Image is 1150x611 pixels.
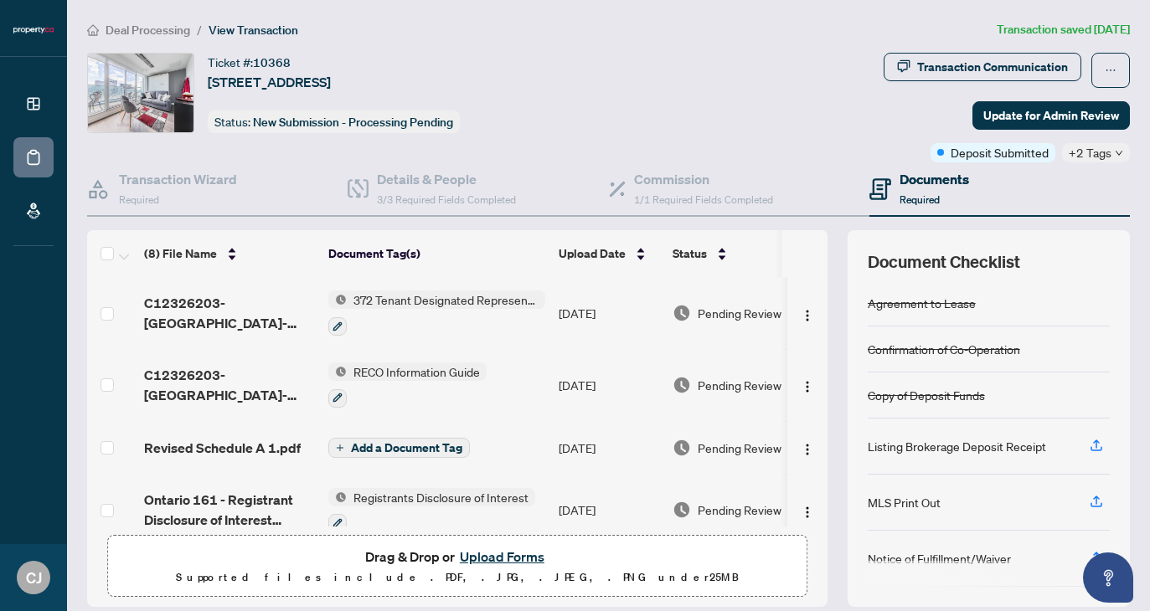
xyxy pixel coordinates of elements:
[144,244,217,263] span: (8) File Name
[698,304,781,322] span: Pending Review
[552,475,666,547] td: [DATE]
[794,372,821,398] button: Logo
[144,365,315,405] span: C12326203-[GEOGRAPHIC_DATA]-condo-lease-agreement-1755291082-31-43.pdf
[197,20,202,39] li: /
[900,169,969,189] h4: Documents
[119,169,237,189] h4: Transaction Wizard
[1115,149,1123,157] span: down
[328,438,470,458] button: Add a Document Tag
[328,362,347,381] img: Status Icon
[351,442,462,454] span: Add a Document Tag
[119,193,159,206] span: Required
[868,386,985,404] div: Copy of Deposit Funds
[253,115,453,130] span: New Submission - Processing Pending
[559,244,626,263] span: Upload Date
[801,506,814,519] img: Logo
[868,250,1020,274] span: Document Checklist
[208,110,460,133] div: Status:
[87,24,99,36] span: home
[634,193,773,206] span: 1/1 Required Fields Completed
[347,488,535,506] span: Registrants Disclosure of Interest
[794,300,821,326] button: Logo
[1083,552,1133,603] button: Open asap
[322,230,552,277] th: Document Tag(s)
[13,25,54,35] img: logo
[208,53,291,72] div: Ticket #:
[209,23,298,38] span: View Transaction
[347,290,545,309] span: 372 Tenant Designated Representation Agreement with Company Schedule A
[801,443,814,456] img: Logo
[868,437,1046,455] div: Listing Brokerage Deposit Receipt
[328,488,347,506] img: Status Icon
[698,501,781,519] span: Pending Review
[794,496,821,523] button: Logo
[552,277,666,349] td: [DATE]
[884,53,1081,81] button: Transaction Communication
[377,193,516,206] span: 3/3 Required Fields Completed
[365,546,549,567] span: Drag & Drop or
[972,101,1130,130] button: Update for Admin Review
[673,376,691,394] img: Document Status
[801,309,814,322] img: Logo
[673,304,691,322] img: Document Status
[106,23,190,38] span: Deal Processing
[137,230,322,277] th: (8) File Name
[868,493,941,511] div: MLS Print Out
[88,54,193,132] img: IMG-C12347705_1.jpg
[347,362,487,381] span: RECO Information Guide
[144,438,301,458] span: Revised Schedule A 1.pdf
[455,546,549,567] button: Upload Forms
[552,421,666,475] td: [DATE]
[801,380,814,393] img: Logo
[328,362,487,408] button: Status IconRECO Information Guide
[900,193,940,206] span: Required
[328,290,545,336] button: Status Icon372 Tenant Designated Representation Agreement with Company Schedule A
[983,102,1119,129] span: Update for Admin Review
[552,349,666,421] td: [DATE]
[868,294,976,312] div: Agreement to Lease
[868,549,1011,567] div: Notice of Fulfillment/Waiver
[698,439,781,457] span: Pending Review
[666,230,808,277] th: Status
[698,376,781,394] span: Pending Review
[26,566,42,589] span: CJ
[144,490,315,530] span: Ontario 161 - Registrant Disclosure of Interest Disposition of Property Signed 1 1 1.pdf
[868,340,1020,358] div: Confirmation of Co-Operation
[328,437,470,459] button: Add a Document Tag
[552,230,666,277] th: Upload Date
[328,488,535,533] button: Status IconRegistrants Disclosure of Interest
[634,169,773,189] h4: Commission
[794,434,821,461] button: Logo
[336,444,344,452] span: plus
[144,293,315,333] span: C12326203-[GEOGRAPHIC_DATA]-condo-lease-agreement-1755291082-27-30.pdf
[108,536,807,598] span: Drag & Drop orUpload FormsSupported files include .PDF, .JPG, .JPEG, .PNG under25MB
[118,567,797,588] p: Supported files include .PDF, .JPG, .JPEG, .PNG under 25 MB
[673,439,691,457] img: Document Status
[328,290,347,309] img: Status Icon
[253,55,291,70] span: 10368
[673,501,691,519] img: Document Status
[673,244,707,263] span: Status
[377,169,516,189] h4: Details & People
[1069,143,1111,162] span: +2 Tags
[997,20,1130,39] article: Transaction saved [DATE]
[208,72,331,92] span: [STREET_ADDRESS]
[951,143,1049,162] span: Deposit Submitted
[1105,64,1116,76] span: ellipsis
[917,54,1068,80] div: Transaction Communication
